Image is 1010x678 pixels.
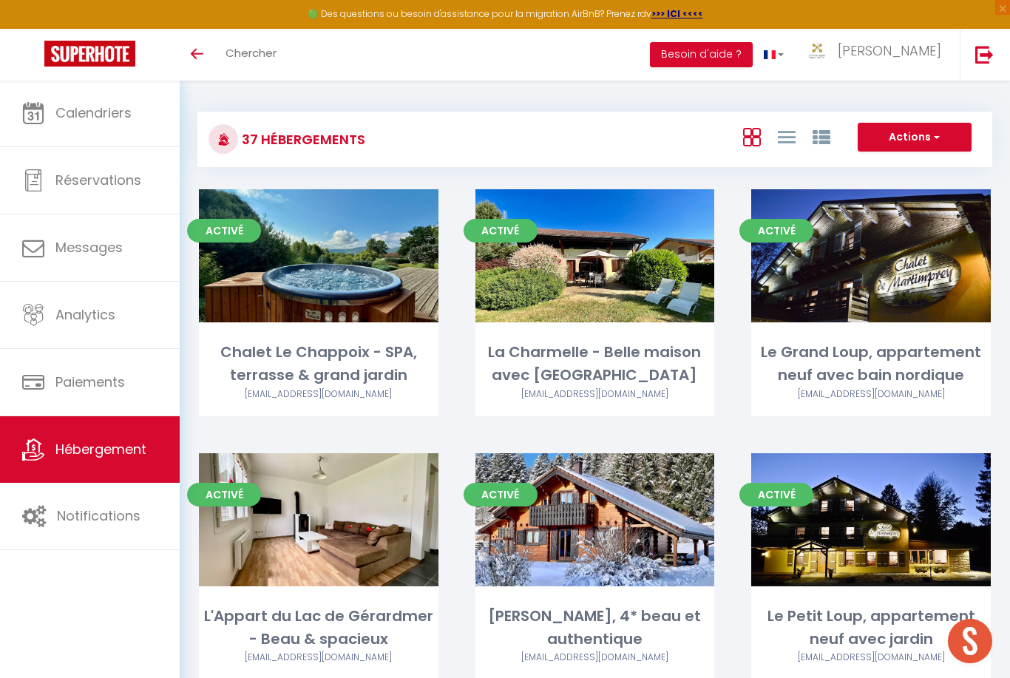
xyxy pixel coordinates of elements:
span: Activé [464,483,538,506]
span: Chercher [226,45,277,61]
img: logout [975,45,994,64]
span: [PERSON_NAME] [838,41,941,60]
div: Airbnb [751,387,991,401]
div: Airbnb [475,651,715,665]
div: La Charmelle - Belle maison avec [GEOGRAPHIC_DATA] [475,341,715,387]
a: >>> ICI <<<< [651,7,703,20]
div: L'Appart du Lac de Gérardmer - Beau & spacieux [199,605,438,651]
span: Réservations [55,171,141,189]
a: ... [PERSON_NAME] [795,29,960,81]
div: Airbnb [751,651,991,665]
span: Messages [55,238,123,257]
img: ... [806,42,828,59]
span: Hébergement [55,440,146,458]
h3: 37 Hébergements [238,123,365,156]
span: Activé [739,219,813,243]
a: Vue par Groupe [813,124,830,149]
div: Airbnb [199,387,438,401]
div: Ouvrir le chat [948,619,992,663]
span: Activé [464,219,538,243]
div: Chalet Le Chappoix - SPA, terrasse & grand jardin [199,341,438,387]
span: Paiements [55,373,125,391]
span: Activé [739,483,813,506]
span: Analytics [55,305,115,324]
a: Chercher [214,29,288,81]
span: Activé [187,219,261,243]
div: Airbnb [199,651,438,665]
a: Vue en Liste [778,124,796,149]
button: Actions [858,123,972,152]
button: Besoin d'aide ? [650,42,753,67]
img: Super Booking [44,41,135,67]
div: Le Petit Loup, appartement neuf avec jardin [751,605,991,651]
span: Notifications [57,506,140,525]
div: Airbnb [475,387,715,401]
div: Le Grand Loup, appartement neuf avec bain nordique [751,341,991,387]
span: Calendriers [55,104,132,122]
a: Vue en Box [743,124,761,149]
span: Activé [187,483,261,506]
div: [PERSON_NAME], 4* beau et authentique [475,605,715,651]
